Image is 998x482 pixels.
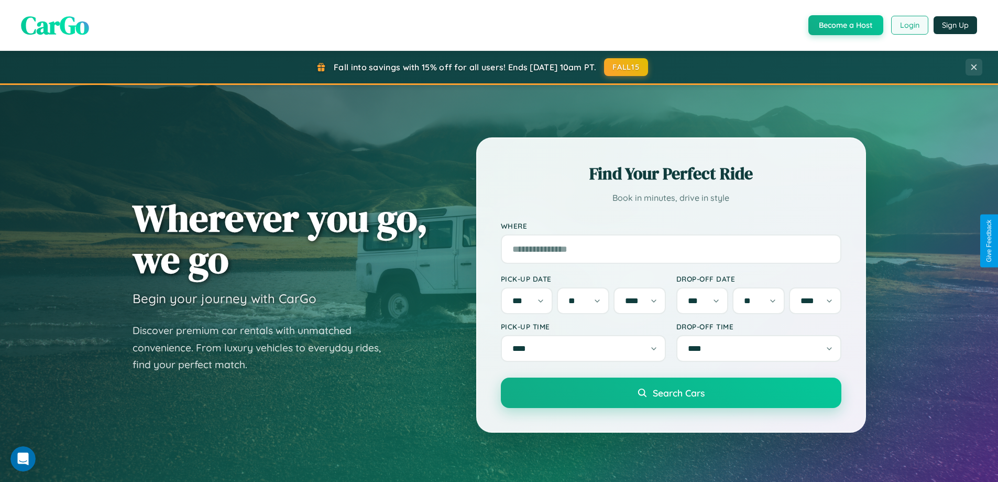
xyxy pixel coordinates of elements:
label: Drop-off Date [676,274,841,283]
div: Give Feedback [985,220,993,262]
h1: Wherever you go, we go [133,197,428,280]
button: Sign Up [934,16,977,34]
label: Where [501,221,841,230]
label: Pick-up Time [501,322,666,331]
label: Pick-up Date [501,274,666,283]
span: Search Cars [653,387,705,399]
button: Search Cars [501,378,841,408]
button: Login [891,16,928,35]
span: CarGo [21,8,89,42]
iframe: Intercom live chat [10,446,36,472]
span: Fall into savings with 15% off for all users! Ends [DATE] 10am PT. [334,62,596,72]
button: FALL15 [604,58,648,76]
button: Become a Host [808,15,883,35]
p: Discover premium car rentals with unmatched convenience. From luxury vehicles to everyday rides, ... [133,322,394,373]
h2: Find Your Perfect Ride [501,162,841,185]
p: Book in minutes, drive in style [501,190,841,206]
label: Drop-off Time [676,322,841,331]
h3: Begin your journey with CarGo [133,291,316,306]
